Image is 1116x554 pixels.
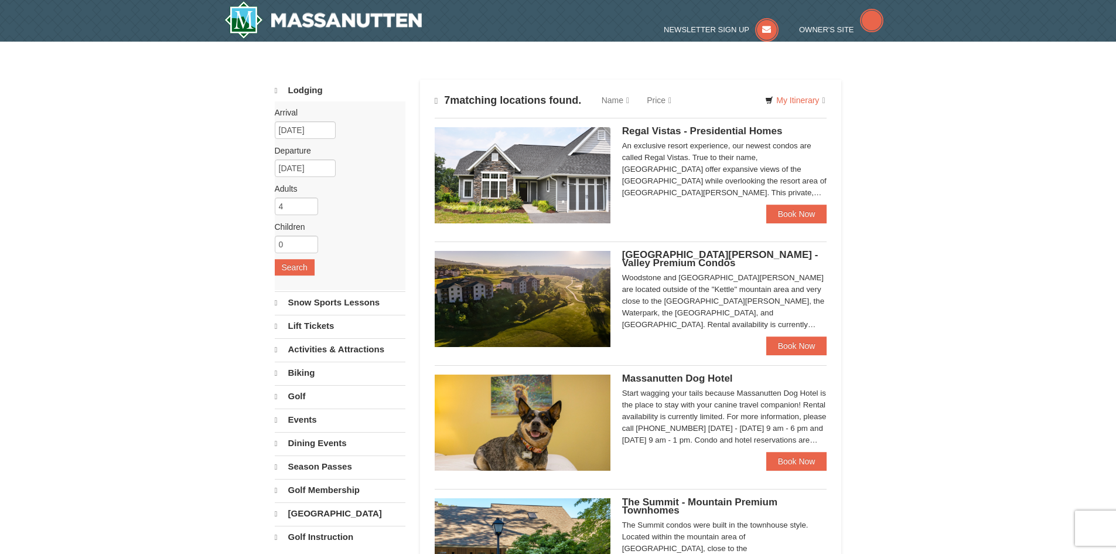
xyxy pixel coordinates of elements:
img: 27428181-5-81c892a3.jpg [435,375,610,471]
span: [GEOGRAPHIC_DATA][PERSON_NAME] - Valley Premium Condos [622,249,818,268]
span: Newsletter Sign Up [664,25,749,34]
img: 19219041-4-ec11c166.jpg [435,251,610,347]
span: Owner's Site [799,25,854,34]
a: Golf Instruction [275,526,405,548]
a: Owner's Site [799,25,883,34]
a: Events [275,409,405,431]
a: Newsletter Sign Up [664,25,779,34]
a: Name [593,89,638,112]
div: Start wagging your tails because Massanutten Dog Hotel is the place to stay with your canine trav... [622,388,827,446]
a: Lodging [275,80,405,101]
a: Book Now [766,205,827,223]
a: Massanutten Resort [224,1,422,39]
a: Golf [275,385,405,407]
a: Season Passes [275,456,405,478]
a: Activities & Attractions [275,338,405,361]
a: Price [638,89,680,112]
a: My Itinerary [757,91,832,109]
a: Golf Membership [275,479,405,501]
div: An exclusive resort experience, our newest condos are called Regal Vistas. True to their name, [G... [622,140,827,199]
a: Book Now [766,452,827,471]
span: The Summit - Mountain Premium Townhomes [622,497,777,516]
button: Search [275,259,315,276]
span: Regal Vistas - Presidential Homes [622,125,783,137]
a: Lift Tickets [275,315,405,337]
label: Children [275,221,397,233]
img: Massanutten Resort Logo [224,1,422,39]
a: Snow Sports Lessons [275,291,405,314]
a: Biking [275,362,405,384]
label: Arrival [275,107,397,118]
span: 7 [444,94,450,106]
label: Adults [275,183,397,195]
a: Dining Events [275,432,405,454]
label: Departure [275,145,397,157]
a: Book Now [766,337,827,355]
img: 19218991-1-902409a9.jpg [435,127,610,223]
span: Massanutten Dog Hotel [622,373,733,384]
a: [GEOGRAPHIC_DATA] [275,502,405,525]
div: Woodstone and [GEOGRAPHIC_DATA][PERSON_NAME] are located outside of the "Kettle" mountain area an... [622,272,827,331]
h4: matching locations found. [435,94,582,107]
